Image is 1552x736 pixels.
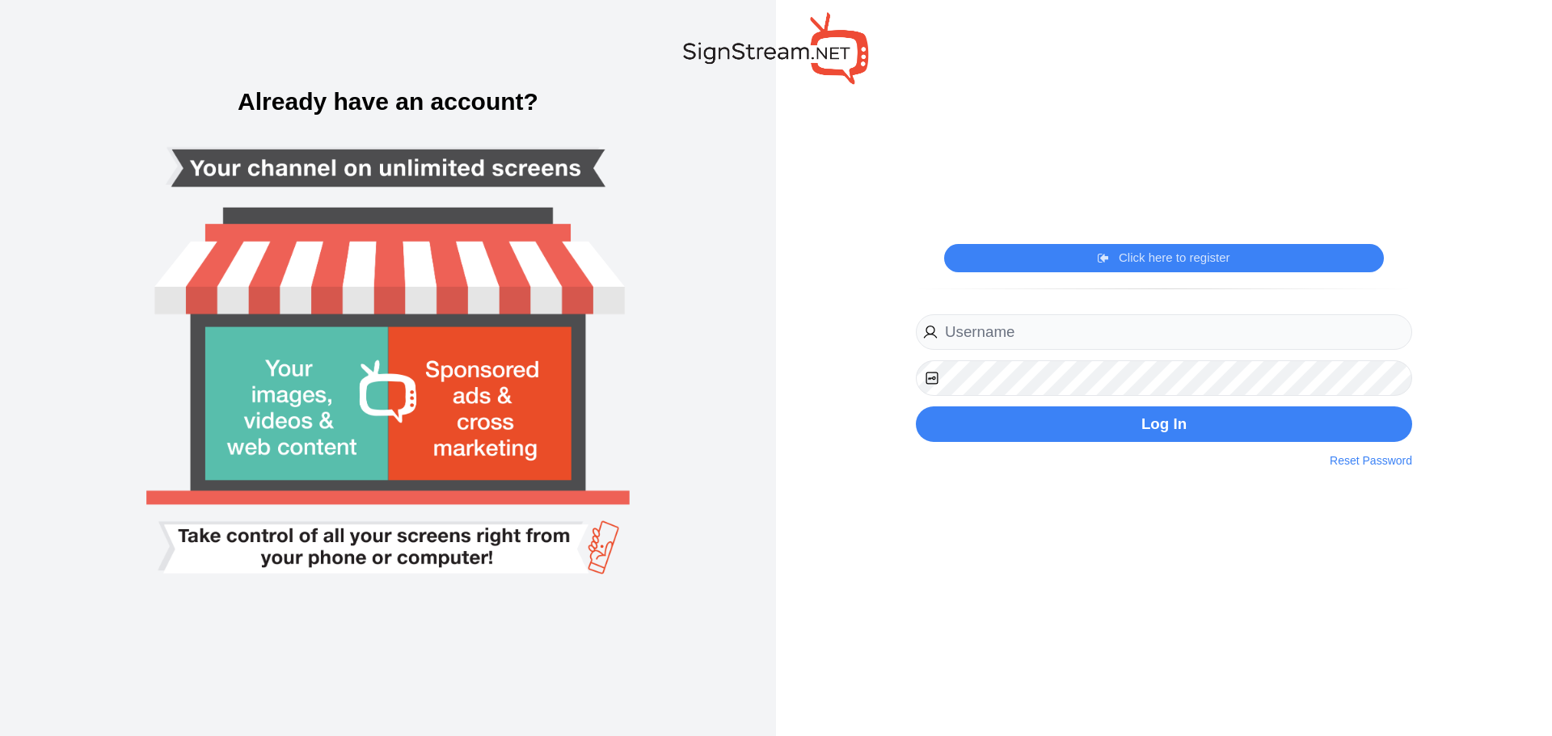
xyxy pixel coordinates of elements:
[1330,452,1412,469] a: Reset Password
[91,37,685,700] img: Smart tv login
[16,90,760,114] h3: Already have an account?
[683,12,869,84] img: SignStream.NET
[916,314,1412,351] input: Username
[1098,250,1229,266] a: Click here to register
[916,406,1412,443] button: Log In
